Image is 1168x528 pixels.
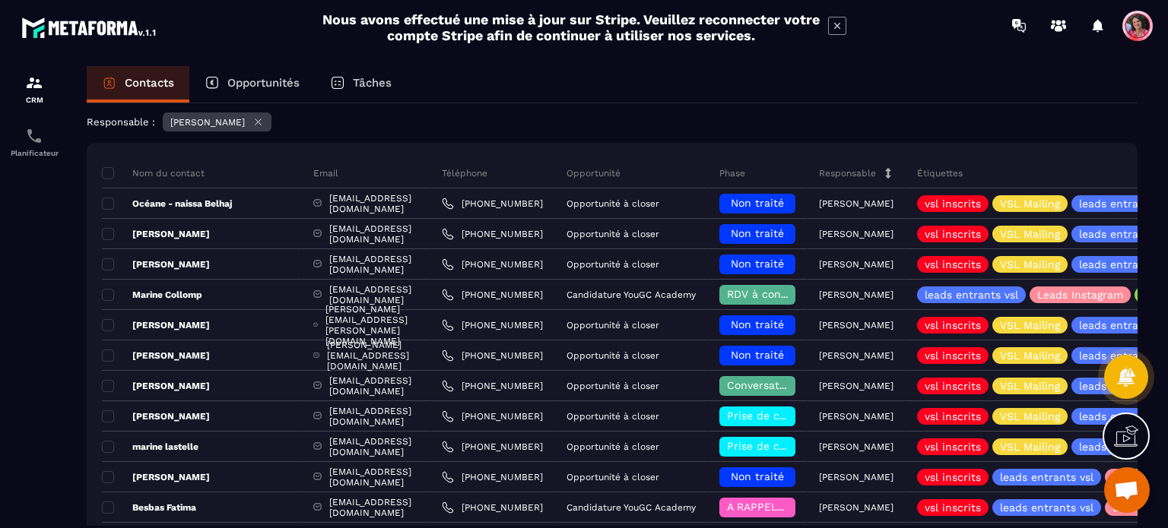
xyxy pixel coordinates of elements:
p: [PERSON_NAME] [819,320,893,330]
p: leads entrants vsl [1000,472,1093,482]
p: Besbas Fatima [102,501,196,514]
p: [PERSON_NAME] [102,228,210,240]
img: scheduler [25,127,43,145]
p: Email [313,167,338,179]
p: Responsable : [87,116,155,128]
a: [PHONE_NUMBER] [442,501,543,514]
p: Opportunité [567,167,620,179]
p: marine lastelle [102,441,198,453]
span: Conversation en cours [727,379,845,391]
p: Téléphone [442,167,487,179]
p: Responsable [819,167,876,179]
p: Tâches [353,76,392,90]
p: Opportunité à closer [567,472,659,482]
p: Opportunité à closer [567,441,659,452]
img: logo [21,14,158,41]
p: [PERSON_NAME] [102,319,210,331]
p: vsl inscrits [925,229,981,239]
span: Non traité [731,258,784,270]
a: schedulerschedulerPlanificateur [4,115,65,169]
p: Contacts [125,76,174,90]
a: [PHONE_NUMBER] [442,380,543,392]
p: Opportunité à closer [567,229,659,239]
p: leads entrants vsl [1000,502,1093,513]
p: [PERSON_NAME] [819,259,893,270]
p: vsl inscrits [925,198,981,209]
p: vsl inscrits [925,441,981,452]
a: [PHONE_NUMBER] [442,349,543,362]
p: [PERSON_NAME] [819,441,893,452]
p: vsl inscrits [925,350,981,361]
span: Prise de contact effectuée [727,440,868,452]
p: Planificateur [4,149,65,157]
p: Candidature YouGC Academy [567,289,696,300]
a: formationformationCRM [4,62,65,115]
p: [PERSON_NAME] [819,472,893,482]
p: VSL Mailing [1000,259,1060,270]
p: [PERSON_NAME] [819,229,893,239]
p: Nom du contact [102,167,205,179]
p: VSL Mailing [1000,198,1060,209]
p: vsl inscrits [925,320,981,330]
p: Candidature YouGC Academy [567,502,696,513]
p: Opportunité à closer [567,411,659,422]
span: Non traité [731,227,784,239]
span: Prise de contact effectuée [727,409,868,422]
span: A RAPPELER/GHOST/NO SHOW✖️ [727,501,899,513]
p: Opportunité à closer [567,350,659,361]
p: vsl inscrits [925,259,981,270]
p: vsl inscrits [925,472,981,482]
p: [PERSON_NAME] [102,349,210,362]
p: [PERSON_NAME] [819,502,893,513]
span: RDV à confimer ❓ [727,288,825,300]
a: Opportunités [189,66,315,103]
p: CRM [4,96,65,104]
p: Opportunité à closer [567,320,659,330]
p: Phase [719,167,745,179]
p: [PERSON_NAME] [819,289,893,300]
h2: Nous avons effectué une mise à jour sur Stripe. Veuillez reconnecter votre compte Stripe afin de ... [322,11,820,43]
a: [PHONE_NUMBER] [442,319,543,331]
p: vsl inscrits [925,381,981,391]
p: Étiquettes [917,167,963,179]
p: vsl inscrits [925,502,981,513]
span: Non traité [731,197,784,209]
a: [PHONE_NUMBER] [442,228,543,240]
p: Opportunité à closer [567,381,659,391]
a: [PHONE_NUMBER] [442,471,543,483]
p: Leads Instagram [1037,289,1123,300]
p: VSL Mailing [1000,441,1060,452]
a: [PHONE_NUMBER] [442,289,543,301]
p: VSL Mailing [1000,411,1060,422]
img: formation [25,74,43,92]
p: Océane - naissa Belhaj [102,198,232,210]
span: Non traité [731,318,784,330]
a: [PHONE_NUMBER] [442,441,543,453]
p: [PERSON_NAME] [102,258,210,270]
p: leads entrants vsl [925,289,1018,300]
p: [PERSON_NAME] [819,411,893,422]
p: [PERSON_NAME] [819,198,893,209]
p: VSL Mailing [1000,229,1060,239]
p: [PERSON_NAME] [819,350,893,361]
div: Ouvrir le chat [1104,467,1150,513]
p: [PERSON_NAME] [102,380,210,392]
a: [PHONE_NUMBER] [442,258,543,270]
a: [PHONE_NUMBER] [442,198,543,210]
p: vsl inscrits [925,411,981,422]
p: Marine Collomp [102,289,202,301]
a: Contacts [87,66,189,103]
span: Non traité [731,349,784,361]
p: Opportunité à closer [567,259,659,270]
p: VSL Mailing [1000,381,1060,391]
p: [PERSON_NAME] [102,410,210,422]
p: Opportunité à closer [567,198,659,209]
p: [PERSON_NAME] [819,381,893,391]
a: [PHONE_NUMBER] [442,410,543,422]
p: VSL Mailing [1000,350,1060,361]
a: Tâches [315,66,407,103]
p: Opportunités [227,76,300,90]
p: [PERSON_NAME] [170,117,245,128]
span: Non traité [731,470,784,482]
p: VSL Mailing [1000,320,1060,330]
